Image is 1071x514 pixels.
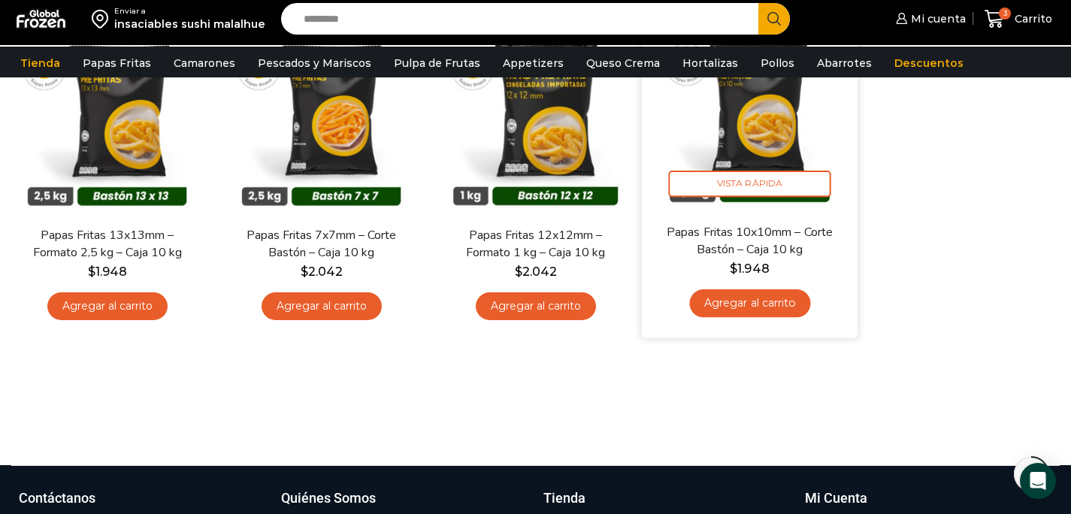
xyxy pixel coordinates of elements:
[476,292,596,320] a: Agregar al carrito: “Papas Fritas 12x12mm - Formato 1 kg - Caja 10 kg”
[166,49,243,77] a: Camarones
[809,49,879,77] a: Abarrotes
[730,262,737,276] span: $
[449,227,622,262] a: Papas Fritas 12x12mm – Formato 1 kg – Caja 10 kg
[907,11,966,26] span: Mi cuenta
[301,265,343,279] bdi: 2.042
[675,49,746,77] a: Hortalizas
[386,49,488,77] a: Pulpa de Frutas
[999,8,1011,20] span: 3
[13,49,68,77] a: Tienda
[669,171,831,197] span: Vista Rápida
[887,49,971,77] a: Descuentos
[892,4,966,34] a: Mi cuenta
[730,262,769,276] bdi: 1.948
[579,49,667,77] a: Queso Crema
[753,49,802,77] a: Pollos
[262,292,382,320] a: Agregar al carrito: “Papas Fritas 7x7mm - Corte Bastón - Caja 10 kg”
[235,227,408,262] a: Papas Fritas 7x7mm – Corte Bastón – Caja 10 kg
[663,223,837,259] a: Papas Fritas 10x10mm – Corte Bastón – Caja 10 kg
[1020,463,1056,499] div: Open Intercom Messenger
[301,265,308,279] span: $
[805,488,867,508] h3: Mi Cuenta
[114,6,265,17] div: Enviar a
[495,49,571,77] a: Appetizers
[47,292,168,320] a: Agregar al carrito: “Papas Fritas 13x13mm - Formato 2,5 kg - Caja 10 kg”
[543,488,585,508] h3: Tienda
[21,227,194,262] a: Papas Fritas 13x13mm – Formato 2,5 kg – Caja 10 kg
[92,6,114,32] img: address-field-icon.svg
[1011,11,1052,26] span: Carrito
[75,49,159,77] a: Papas Fritas
[281,488,376,508] h3: Quiénes Somos
[515,265,522,279] span: $
[88,265,95,279] span: $
[758,3,790,35] button: Search button
[689,289,810,317] a: Agregar al carrito: “Papas Fritas 10x10mm - Corte Bastón - Caja 10 kg”
[515,265,557,279] bdi: 2.042
[114,17,265,32] div: insaciables sushi malalhue
[88,265,127,279] bdi: 1.948
[250,49,379,77] a: Pescados y Mariscos
[19,488,95,508] h3: Contáctanos
[981,2,1056,37] a: 3 Carrito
